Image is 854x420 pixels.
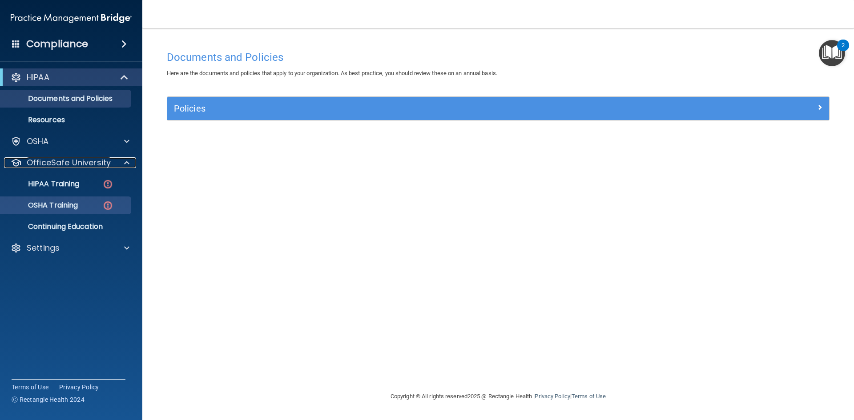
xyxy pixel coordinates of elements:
[102,200,113,211] img: danger-circle.6113f641.png
[27,243,60,253] p: Settings
[174,104,657,113] h5: Policies
[11,157,129,168] a: OfficeSafe University
[11,136,129,147] a: OSHA
[819,40,845,66] button: Open Resource Center, 2 new notifications
[700,357,843,392] iframe: Drift Widget Chat Controller
[12,395,85,404] span: Ⓒ Rectangle Health 2024
[167,70,497,76] span: Here are the documents and policies that apply to your organization. As best practice, you should...
[6,201,78,210] p: OSHA Training
[12,383,48,392] a: Terms of Use
[535,393,570,400] a: Privacy Policy
[167,52,830,63] h4: Documents and Policies
[174,101,822,116] a: Policies
[27,157,111,168] p: OfficeSafe University
[6,222,127,231] p: Continuing Education
[11,9,132,27] img: PMB logo
[11,72,129,83] a: HIPAA
[842,45,845,57] div: 2
[102,179,113,190] img: danger-circle.6113f641.png
[572,393,606,400] a: Terms of Use
[27,72,49,83] p: HIPAA
[336,382,661,411] div: Copyright © All rights reserved 2025 @ Rectangle Health | |
[11,243,129,253] a: Settings
[26,38,88,50] h4: Compliance
[6,94,127,103] p: Documents and Policies
[59,383,99,392] a: Privacy Policy
[6,116,127,124] p: Resources
[6,180,79,188] p: HIPAA Training
[27,136,49,147] p: OSHA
